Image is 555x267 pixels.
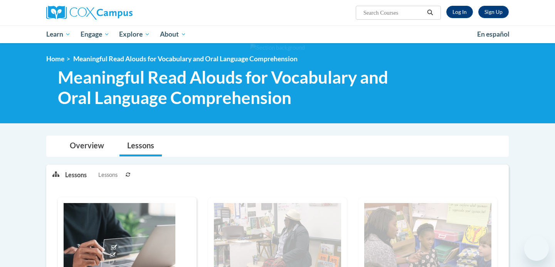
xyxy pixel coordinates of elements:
[65,171,87,179] p: Lessons
[114,25,155,43] a: Explore
[35,25,520,43] div: Main menu
[58,67,402,108] span: Meaningful Read Alouds for Vocabulary and Oral Language Comprehension
[46,6,133,20] img: Cox Campus
[524,236,549,261] iframe: Button to launch messaging window
[472,26,515,42] a: En español
[46,30,71,39] span: Learn
[76,25,114,43] a: Engage
[446,6,473,18] a: Log In
[46,55,64,63] a: Home
[424,8,436,17] button: Search
[250,44,305,52] img: Section background
[98,171,118,179] span: Lessons
[478,6,509,18] a: Register
[62,136,112,156] a: Overview
[41,25,76,43] a: Learn
[155,25,191,43] a: About
[160,30,186,39] span: About
[477,30,510,38] span: En español
[46,6,193,20] a: Cox Campus
[81,30,109,39] span: Engage
[73,55,298,63] span: Meaningful Read Alouds for Vocabulary and Oral Language Comprehension
[119,136,162,156] a: Lessons
[363,8,424,17] input: Search Courses
[119,30,150,39] span: Explore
